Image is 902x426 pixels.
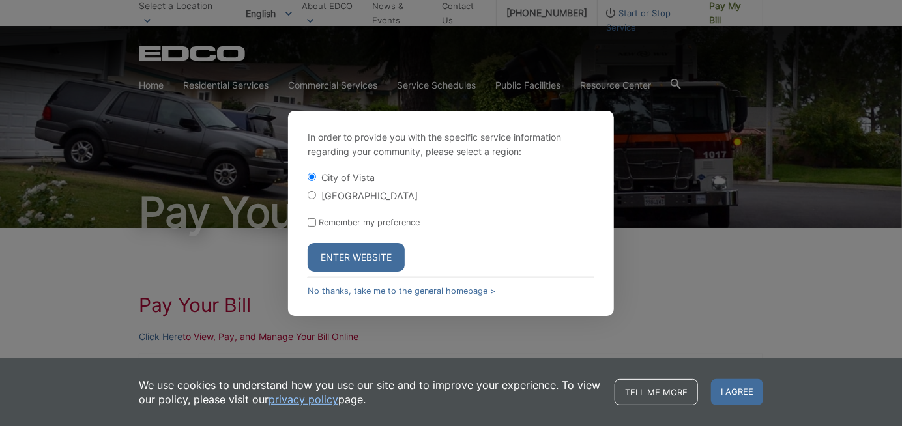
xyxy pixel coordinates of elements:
label: [GEOGRAPHIC_DATA] [321,190,418,201]
a: No thanks, take me to the general homepage > [308,286,495,296]
label: Remember my preference [319,218,420,227]
button: Enter Website [308,243,405,272]
label: City of Vista [321,172,375,183]
span: I agree [711,379,763,405]
a: privacy policy [269,392,338,406]
p: We use cookies to understand how you use our site and to improve your experience. To view our pol... [139,378,602,406]
a: Tell me more [615,379,698,405]
p: In order to provide you with the specific service information regarding your community, please se... [308,130,594,159]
